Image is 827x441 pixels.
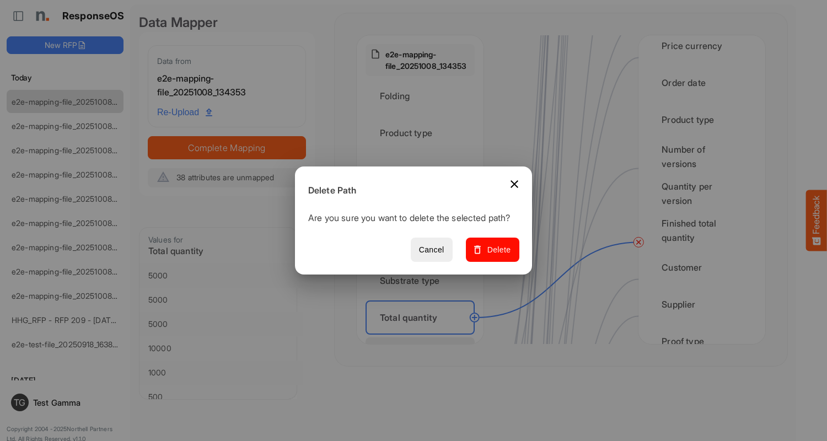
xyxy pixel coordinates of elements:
[308,211,511,229] p: Are you sure you want to delete the selected path?
[474,243,511,257] span: Delete
[419,243,444,257] span: Cancel
[466,238,519,262] button: Delete
[501,171,528,197] button: Close dialog
[411,238,453,262] button: Cancel
[308,184,511,198] h6: Delete Path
